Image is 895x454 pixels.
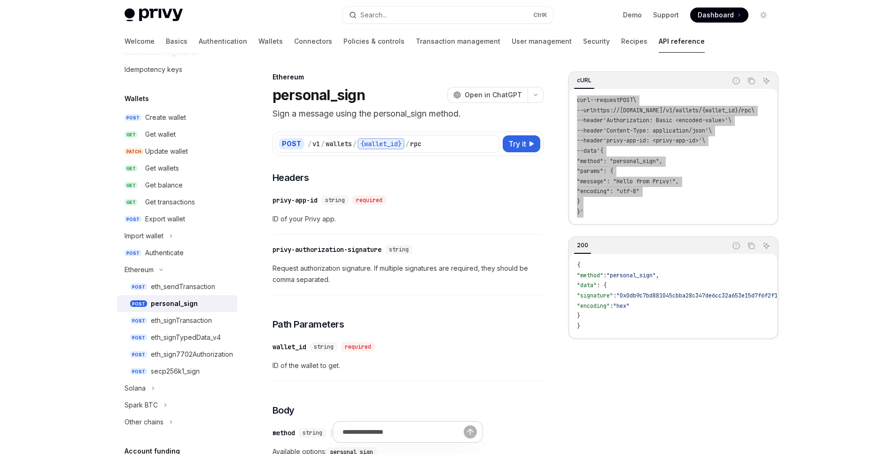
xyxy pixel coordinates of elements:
[117,261,237,278] button: Toggle Ethereum section
[117,312,237,329] a: POSTeth_signTransaction
[272,342,306,352] div: wallet_id
[698,10,734,20] span: Dashboard
[125,264,154,275] div: Ethereum
[603,137,702,144] span: 'privy-app-id: <privy-app-id>'
[574,240,591,251] div: 200
[130,317,147,324] span: POST
[272,213,544,225] span: ID of your Privy app.
[312,139,320,149] div: v1
[199,30,247,53] a: Authentication
[272,318,344,331] span: Path Parameters
[613,292,616,299] span: :
[117,61,237,78] a: Idempotency keys
[751,107,755,114] span: \
[405,139,409,149] div: /
[577,292,613,299] span: "signature"
[512,30,572,53] a: User management
[597,147,603,155] span: '{
[272,86,365,103] h1: personal_sign
[117,346,237,363] a: POSTeth_sign7702Authorization
[621,30,647,53] a: Recipes
[633,96,636,104] span: \
[728,117,732,124] span: \
[145,196,195,208] div: Get transactions
[508,138,526,149] span: Try it
[145,146,188,157] div: Update wallet
[125,230,163,242] div: Import wallet
[117,244,237,261] a: POSTAuthenticate
[577,137,603,144] span: --header
[577,96,590,104] span: curl
[294,30,332,53] a: Connectors
[577,312,580,320] span: }
[279,138,304,149] div: POST
[603,272,607,279] span: :
[577,198,580,205] span: }
[577,282,597,289] span: "data"
[145,247,184,258] div: Authenticate
[117,160,237,177] a: GETGet wallets
[117,397,237,414] button: Toggle Spark BTC section
[326,139,352,149] div: wallets
[272,360,544,371] span: ID of the wallet to get.
[577,261,580,269] span: {
[125,148,143,155] span: PATCH
[343,30,405,53] a: Policies & controls
[125,114,141,121] span: POST
[272,263,544,285] span: Request authorization signature. If multiple signatures are required, they should be comma separa...
[125,399,158,411] div: Spark BTC
[533,11,547,19] span: Ctrl K
[125,416,163,428] div: Other chains
[577,107,593,114] span: --url
[690,8,748,23] a: Dashboard
[272,171,309,184] span: Headers
[577,147,597,155] span: --data
[117,329,237,346] a: POSTeth_signTypedData_v4
[503,135,540,152] button: Try it
[623,10,642,20] a: Demo
[321,139,325,149] div: /
[117,278,237,295] a: POSTeth_sendTransaction
[151,332,221,343] div: eth_signTypedData_v4
[603,127,708,134] span: 'Content-Type: application/json'
[325,196,345,204] span: string
[708,127,712,134] span: \
[730,240,742,252] button: Report incorrect code
[145,112,186,123] div: Create wallet
[117,194,237,211] a: GETGet transactions
[130,351,147,358] span: POST
[352,196,386,205] div: required
[416,30,500,53] a: Transaction management
[145,163,179,174] div: Get wallets
[125,250,141,257] span: POST
[117,380,237,397] button: Toggle Solana section
[607,272,656,279] span: "personal_sign"
[117,211,237,227] a: POSTExport wallet
[464,425,477,438] button: Send message
[117,414,237,431] button: Toggle Other chains section
[730,75,742,87] button: Report incorrect code
[151,281,215,292] div: eth_sendTransaction
[603,117,728,124] span: 'Authorization: Basic <encoded-value>'
[342,7,553,23] button: Open search
[577,178,679,185] span: "message": "Hello from Privy!",
[653,10,679,20] a: Support
[125,131,138,138] span: GET
[125,165,138,172] span: GET
[125,64,182,75] div: Idempotency keys
[760,75,772,87] button: Ask AI
[272,72,544,82] div: Ethereum
[117,363,237,380] a: POSTsecp256k1_sign
[272,245,381,254] div: privy-authorization-signature
[125,93,149,104] h5: Wallets
[308,139,311,149] div: /
[151,315,212,326] div: eth_signTransaction
[314,343,334,351] span: string
[125,30,155,53] a: Welcome
[117,143,237,160] a: PATCHUpdate wallet
[272,196,318,205] div: privy-app-id
[166,30,187,53] a: Basics
[145,129,176,140] div: Get wallet
[760,240,772,252] button: Ask AI
[656,272,659,279] span: ,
